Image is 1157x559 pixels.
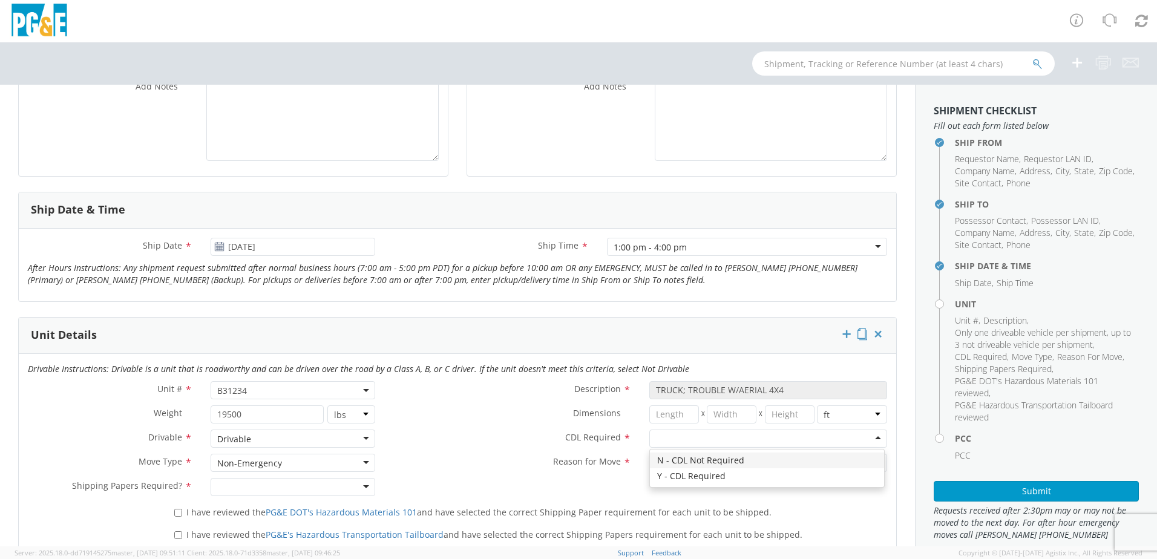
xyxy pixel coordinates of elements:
[266,529,444,540] a: PG&E's Hazardous Transportation Tailboard
[266,548,340,557] span: master, [DATE] 09:46:25
[955,375,1136,399] li: ,
[139,456,182,467] span: Move Type
[955,215,1028,227] li: ,
[211,381,375,399] span: B31234
[217,457,282,469] div: Non-Emergency
[955,177,1003,189] li: ,
[955,327,1131,350] span: Only one driveable vehicle per shipment, up to 3 not driveable vehicle per shipment
[1099,227,1135,239] li: ,
[1020,165,1052,177] li: ,
[538,240,578,251] span: Ship Time
[15,548,185,557] span: Server: 2025.18.0-dd719145275
[1031,215,1101,227] li: ,
[1020,227,1050,238] span: Address
[1006,177,1031,189] span: Phone
[1055,165,1069,177] span: City
[649,405,699,423] input: Length
[765,405,814,423] input: Height
[955,277,992,289] span: Ship Date
[136,80,178,92] span: Add Notes
[699,405,707,423] span: X
[955,434,1139,443] h4: PCC
[28,363,689,374] i: Drivable Instructions: Drivable is a unit that is roadworthy and can be driven over the road by a...
[1099,165,1133,177] span: Zip Code
[154,407,182,419] span: Weight
[955,375,1098,399] span: PG&E DOT's Hazardous Materials 101 reviewed
[1020,227,1052,239] li: ,
[573,407,621,419] span: Dimensions
[217,385,369,396] span: B31234
[1099,165,1135,177] li: ,
[955,449,971,461] span: PCC
[1020,165,1050,177] span: Address
[143,240,182,251] span: Ship Date
[1012,351,1052,362] span: Move Type
[955,261,1139,270] h4: Ship Date & Time
[1055,227,1069,238] span: City
[955,200,1139,209] h4: Ship To
[955,277,994,289] li: ,
[934,481,1139,502] button: Submit
[31,204,125,216] h3: Ship Date & Time
[1057,351,1124,363] li: ,
[1057,351,1123,362] span: Reason For Move
[934,120,1139,132] span: Fill out each form listed below
[614,241,687,253] div: 1:00 pm - 4:00 pm
[934,505,1139,541] span: Requests received after 2:30pm may or may not be moved to the next day. For after hour emergency ...
[955,363,1054,375] li: ,
[574,383,621,394] span: Description
[983,315,1027,326] span: Description
[934,104,1037,117] strong: Shipment Checklist
[618,548,644,557] a: Support
[148,431,182,443] span: Drivable
[174,531,182,539] input: I have reviewed thePG&E's Hazardous Transportation Tailboardand have selected the correct Shippin...
[565,431,621,443] span: CDL Required
[955,239,1001,250] span: Site Contact
[955,363,1052,374] span: Shipping Papers Required
[955,399,1113,423] span: PG&E Hazardous Transportation Tailboard reviewed
[955,165,1017,177] li: ,
[266,506,417,518] a: PG&E DOT's Hazardous Materials 101
[650,468,884,484] div: Y - CDL Required
[1031,215,1099,226] span: Possessor LAN ID
[186,506,772,518] span: I have reviewed the and have selected the correct Shipping Paper requirement for each unit to be ...
[955,351,1007,362] span: CDL Required
[955,315,978,326] span: Unit #
[553,456,621,467] span: Reason for Move
[756,405,765,423] span: X
[1024,153,1092,165] span: Requestor LAN ID
[955,177,1001,189] span: Site Contact
[955,215,1026,226] span: Possessor Contact
[955,315,980,327] li: ,
[955,227,1017,239] li: ,
[1074,165,1096,177] li: ,
[111,548,185,557] span: master, [DATE] 09:51:11
[217,433,251,445] div: Drivable
[174,509,182,517] input: I have reviewed thePG&E DOT's Hazardous Materials 101and have selected the correct Shipping Paper...
[955,138,1139,147] h4: Ship From
[1099,227,1133,238] span: Zip Code
[955,153,1021,165] li: ,
[652,548,681,557] a: Feedback
[955,351,1009,363] li: ,
[955,299,1139,309] h4: Unit
[31,329,97,341] h3: Unit Details
[955,327,1136,351] li: ,
[955,239,1003,251] li: ,
[650,453,884,468] div: N - CDL Not Required
[187,548,340,557] span: Client: 2025.18.0-71d3358
[72,480,182,491] span: Shipping Papers Required?
[997,277,1034,289] span: Ship Time
[157,383,182,394] span: Unit #
[186,529,802,540] span: I have reviewed the and have selected the correct Shipping Papers requirement for each unit to be...
[959,548,1142,558] span: Copyright © [DATE]-[DATE] Agistix Inc., All Rights Reserved
[1024,153,1093,165] li: ,
[752,51,1055,76] input: Shipment, Tracking or Reference Number (at least 4 chars)
[707,405,756,423] input: Width
[1074,165,1094,177] span: State
[1012,351,1054,363] li: ,
[1055,227,1071,239] li: ,
[1006,239,1031,250] span: Phone
[28,262,857,286] i: After Hours Instructions: Any shipment request submitted after normal business hours (7:00 am - 5...
[1055,165,1071,177] li: ,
